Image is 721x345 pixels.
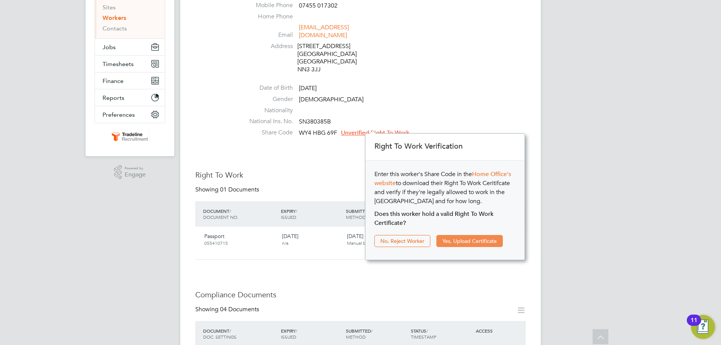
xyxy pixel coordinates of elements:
[103,111,135,118] span: Preferences
[220,306,259,313] span: 04 Documents
[195,170,526,180] h3: Right To Work
[125,172,146,178] span: Engage
[240,42,293,50] label: Address
[103,94,124,101] span: Reports
[103,60,134,68] span: Timesheets
[371,328,373,334] span: /
[201,204,279,224] div: DOCUMENT
[297,42,369,74] div: [STREET_ADDRESS] [GEOGRAPHIC_DATA] [GEOGRAPHIC_DATA] NN3 3JJ
[344,324,409,343] div: SUBMITTED
[110,131,149,143] img: tradelinerecruitment-logo-retina.png
[374,170,511,187] a: Home Office's website
[296,328,297,334] span: /
[346,214,366,220] span: METHOD
[103,14,126,21] a: Workers
[204,240,228,246] span: 055410715
[240,84,293,92] label: Date of Birth
[240,95,293,103] label: Gender
[240,13,293,21] label: Home Phone
[201,230,279,249] div: Passport
[374,142,517,151] h1: Right To Work Verification
[374,209,516,227] p: Does this worker hold a valid Right To Work Certificate?
[95,106,165,123] button: Preferences
[691,320,697,330] div: 11
[125,165,146,172] span: Powered by
[240,118,293,125] label: National Ins. No.
[114,165,146,179] a: Powered byEngage
[95,72,165,89] button: Finance
[344,230,409,249] div: [DATE]
[195,290,526,300] h3: Compliance Documents
[95,56,165,72] button: Timesheets
[103,25,127,32] a: Contacts
[436,235,503,247] button: Yes, Upload Certificate
[299,2,338,9] span: 07455 017302
[103,4,116,11] a: Sites
[299,129,337,137] span: WY4 HBG 69F
[103,44,116,51] span: Jobs
[95,89,165,106] button: Reports
[240,31,293,39] label: Email
[95,131,165,143] a: Go to home page
[282,240,288,246] span: n/a
[240,129,293,137] label: Share Code
[299,24,349,39] a: [EMAIL_ADDRESS][DOMAIN_NAME]
[229,328,231,334] span: /
[240,2,293,9] label: Mobile Phone
[411,334,436,340] span: TIMESTAMP
[409,324,474,343] div: STATUS
[347,240,406,246] span: Manual by [PERSON_NAME].
[240,107,293,114] label: Nationality
[220,186,259,193] span: 01 Documents
[195,186,261,194] div: Showing
[195,306,261,313] div: Showing
[341,129,409,137] span: Unverified Right To Work
[299,118,331,126] span: SN380385B
[344,204,409,224] div: SUBMITTED
[279,324,344,343] div: EXPIRY
[299,84,317,92] span: [DATE]
[374,170,516,206] p: Enter this worker's Share Code in the to download their Right To Work Ceritifcate and verify if t...
[279,230,344,249] div: [DATE]
[346,334,366,340] span: METHOD
[281,214,296,220] span: ISSUED
[281,334,296,340] span: ISSUED
[474,324,526,337] div: ACCESS
[203,214,238,220] span: DOCUMENT NO.
[296,208,297,214] span: /
[426,328,428,334] span: /
[201,324,279,343] div: DOCUMENT
[203,334,237,340] span: DOC. SETTINGS
[691,315,715,339] button: Open Resource Center, 11 new notifications
[103,77,124,84] span: Finance
[229,208,231,214] span: /
[374,235,430,247] button: No, Reject Worker
[95,39,165,55] button: Jobs
[279,204,344,224] div: EXPIRY
[299,96,364,103] span: [DEMOGRAPHIC_DATA]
